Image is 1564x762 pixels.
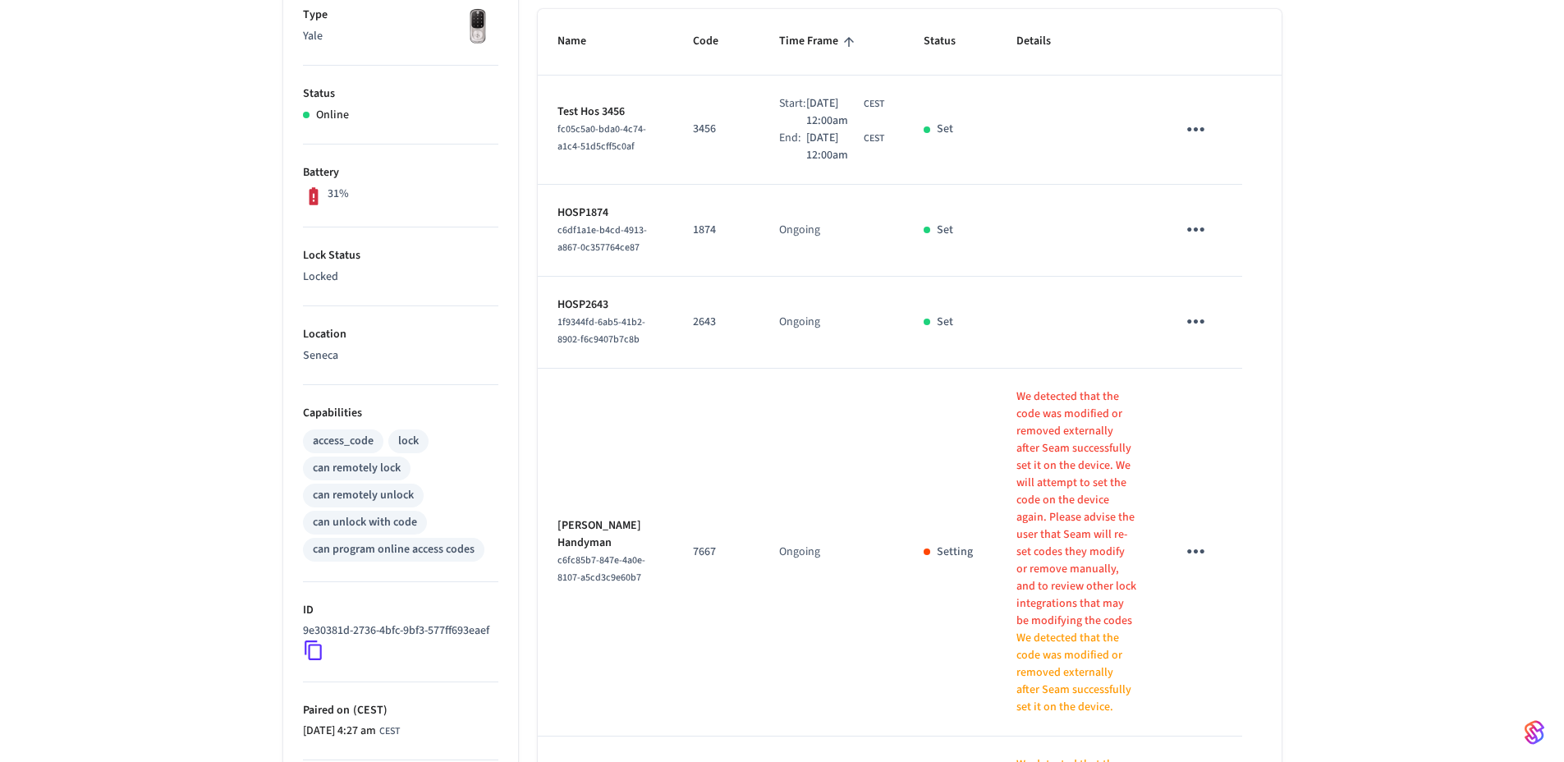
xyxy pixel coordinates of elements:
p: HOSP1874 [557,204,654,222]
p: ID [303,602,498,619]
div: End: [779,130,806,164]
div: Europe/Zagreb [303,723,400,740]
div: Europe/Zagreb [806,95,884,130]
p: [PERSON_NAME] Handyman [557,517,654,552]
td: Ongoing [759,369,904,737]
div: access_code [313,433,374,450]
div: can program online access codes [313,541,475,558]
p: 2643 [693,314,740,331]
p: Location [303,326,498,343]
p: Set [937,121,953,138]
span: Details [1016,29,1072,54]
span: Name [557,29,608,54]
td: Ongoing [759,185,904,277]
div: can unlock with code [313,514,417,531]
p: 3456 [693,121,740,138]
span: 1f9344fd-6ab5-41b2-8902-f6c9407b7c8b [557,315,645,347]
p: We detected that the code was modified or removed externally after Seam successfully set it on th... [1016,630,1137,716]
div: lock [398,433,419,450]
span: [DATE] 12:00am [806,95,860,130]
p: Capabilities [303,405,498,422]
p: 31% [328,186,349,203]
span: c6fc85b7-847e-4a0e-8107-a5cd3c9e60b7 [557,553,645,585]
p: Battery [303,164,498,181]
p: Type [303,7,498,24]
td: Ongoing [759,277,904,369]
p: Test Hos 3456 [557,103,654,121]
span: CEST [864,131,884,146]
p: 1874 [693,222,740,239]
img: Yale Assure Touchscreen Wifi Smart Lock, Satin Nickel, Front [457,7,498,48]
span: CEST [864,97,884,112]
span: Time Frame [779,29,860,54]
p: Status [303,85,498,103]
p: Locked [303,269,498,286]
p: Lock Status [303,247,498,264]
span: Code [693,29,740,54]
div: Europe/Zagreb [806,130,884,164]
p: Setting [937,544,973,561]
p: Yale [303,28,498,45]
span: c6df1a1e-b4cd-4913-a867-0c357764ce87 [557,223,647,255]
span: Status [924,29,977,54]
p: 7667 [693,544,740,561]
p: Set [937,314,953,331]
p: Online [316,107,349,124]
p: Set [937,222,953,239]
img: SeamLogoGradient.69752ec5.svg [1525,719,1544,746]
span: [DATE] 12:00am [806,130,860,164]
p: 9e30381d-2736-4bfc-9bf3-577ff693eaef [303,622,489,640]
p: We detected that the code was modified or removed externally after Seam successfully set it on th... [1016,388,1137,630]
div: can remotely lock [313,460,401,477]
p: HOSP2643 [557,296,654,314]
span: CEST [379,724,400,739]
span: [DATE] 4:27 am [303,723,376,740]
span: ( CEST ) [350,702,388,718]
div: can remotely unlock [313,487,414,504]
div: Start: [779,95,806,130]
p: Seneca [303,347,498,365]
span: fc05c5a0-bda0-4c74-a1c4-51d5cff5c0af [557,122,646,154]
p: Paired on [303,702,498,719]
